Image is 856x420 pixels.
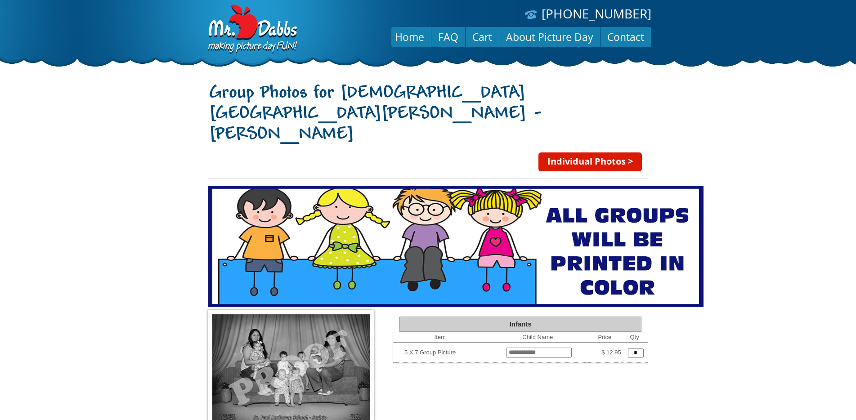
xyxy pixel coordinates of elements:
[542,5,651,22] a: [PHONE_NUMBER]
[208,186,704,307] img: 1958.png
[499,26,600,48] a: About Picture Day
[588,332,621,343] th: Price
[601,26,651,48] a: Contact
[208,83,649,146] h1: Group Photos for [DEMOGRAPHIC_DATA][GEOGRAPHIC_DATA][PERSON_NAME] - [PERSON_NAME]
[487,332,588,343] th: Child Name
[621,332,648,343] th: Qty
[404,345,487,360] td: 5 X 7 Group Picture
[399,317,641,332] div: Infants
[466,26,499,48] a: Cart
[538,152,642,171] a: Individual Photos >
[388,26,431,48] a: Home
[431,26,465,48] a: FAQ
[205,4,299,55] img: Dabbs Company
[588,343,621,363] td: $ 12.95
[393,332,487,343] th: Item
